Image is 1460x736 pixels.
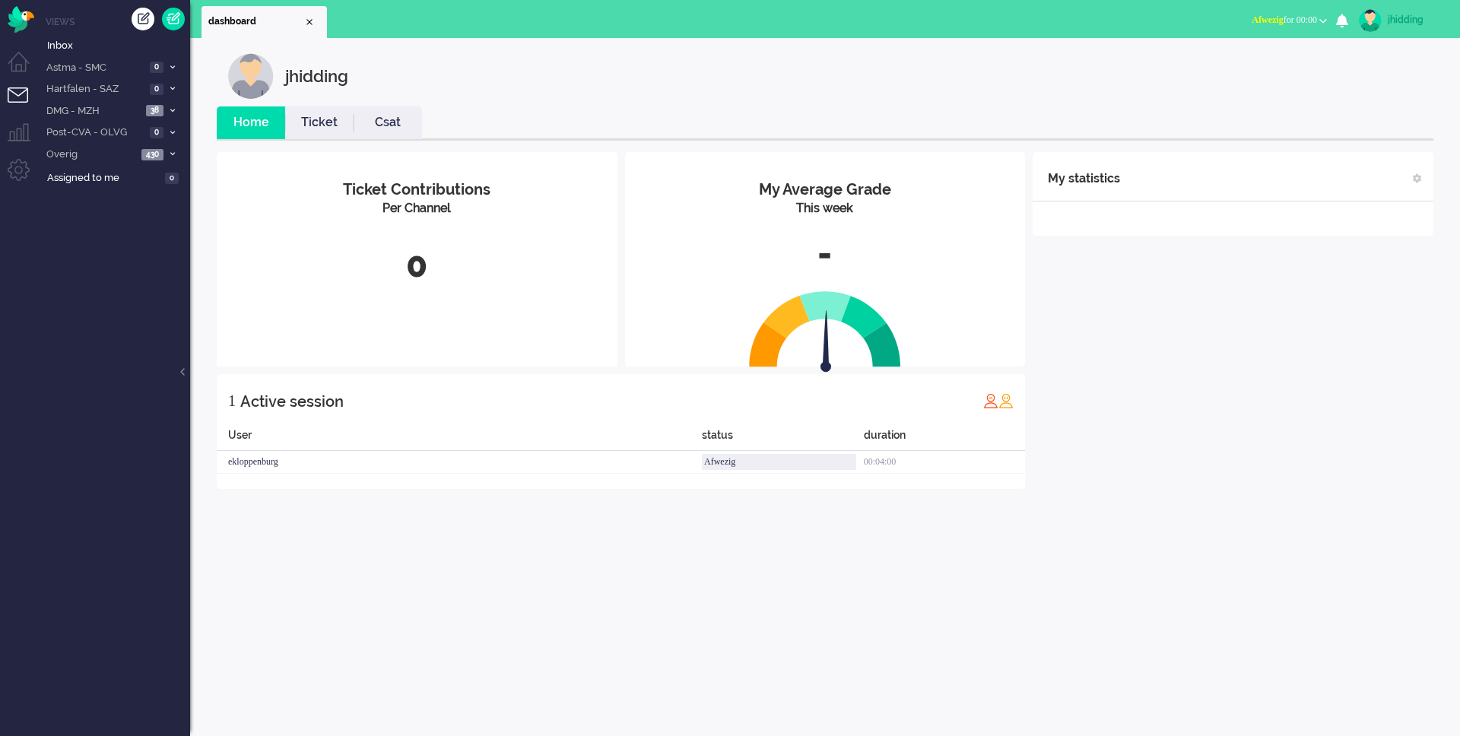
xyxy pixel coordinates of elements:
a: Omnidesk [8,10,34,21]
li: Home [217,106,285,139]
a: Ticket [285,114,354,132]
span: Astma - SMC [44,61,145,75]
div: Close tab [303,16,316,28]
span: Assigned to me [47,171,160,186]
span: 38 [146,105,163,116]
img: avatar [1359,9,1382,32]
a: Quick Ticket [162,8,185,30]
div: - [636,229,1014,279]
div: Active session [240,386,344,417]
span: dashboard [208,15,303,28]
li: Dashboard menu [8,52,42,86]
span: Overig [44,148,137,162]
li: Csat [354,106,422,139]
li: Ticket [285,106,354,139]
a: Assigned to me 0 [44,169,190,186]
li: Views [46,15,190,28]
a: Home [217,114,285,132]
span: Hartfalen - SAZ [44,82,145,97]
div: My Average Grade [636,179,1014,201]
span: Post-CVA - OLVG [44,125,145,140]
div: 00:04:00 [864,451,1026,474]
a: Inbox [44,36,190,53]
span: 0 [150,84,163,95]
div: duration [864,427,1026,451]
a: Csat [354,114,422,132]
a: jhidding [1356,9,1445,32]
img: semi_circle.svg [749,290,901,367]
span: 0 [150,62,163,73]
div: 0 [228,240,606,290]
div: Create ticket [132,8,154,30]
img: profile_red.svg [983,393,998,408]
div: Afwezig [702,454,856,470]
div: This week [636,200,1014,217]
li: Tickets menu [8,87,42,122]
div: jhidding [285,53,348,99]
img: flow_omnibird.svg [8,6,34,33]
div: My statistics [1048,163,1120,194]
div: 1 [228,385,236,416]
div: Ticket Contributions [228,179,606,201]
li: Dashboard [202,6,327,38]
span: Afwezig [1252,14,1283,25]
div: Per Channel [228,200,606,217]
li: Supervisor menu [8,123,42,157]
img: arrow.svg [793,310,859,376]
span: Inbox [47,39,190,53]
div: jhidding [1388,12,1445,27]
img: customer.svg [228,53,274,99]
div: ekloppenburg [217,451,702,474]
span: DMG - MZH [44,104,141,119]
span: 0 [165,173,179,184]
li: Afwezigfor 00:00 [1243,5,1336,38]
span: 0 [150,127,163,138]
img: profile_orange.svg [998,393,1014,408]
span: for 00:00 [1252,14,1317,25]
div: status [702,427,864,451]
span: 430 [141,149,163,160]
div: User [217,427,702,451]
button: Afwezigfor 00:00 [1243,9,1336,31]
li: Admin menu [8,159,42,193]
